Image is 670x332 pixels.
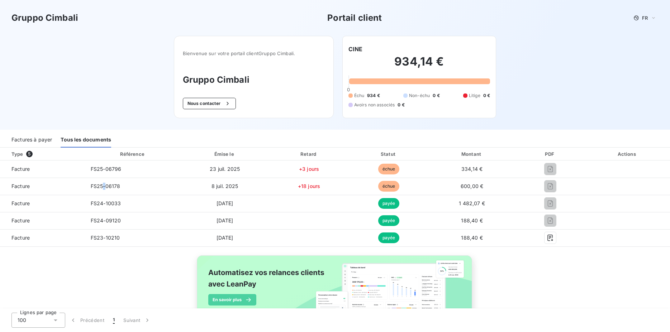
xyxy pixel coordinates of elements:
span: Avoirs non associés [354,102,395,108]
div: Montant [429,150,514,158]
h6: CINE [348,45,363,53]
div: Actions [586,150,669,158]
div: PDF [517,150,584,158]
span: 334,14 € [461,166,483,172]
span: 188,40 € [461,217,483,223]
span: payée [378,215,400,226]
button: Suivant [119,313,155,328]
span: [DATE] [217,235,233,241]
span: FS24-09120 [91,217,121,223]
span: Facture [6,165,79,173]
span: 1 482,07 € [459,200,485,206]
h3: Gruppo Cimbali [11,11,78,24]
span: FS24-10033 [91,200,121,206]
span: 8 juil. 2025 [212,183,238,189]
span: Échu [354,92,365,99]
span: Non-échu [409,92,430,99]
span: FR [642,15,648,21]
h3: Gruppo Cimbali [183,73,325,86]
div: Statut [351,150,427,158]
span: 0 [347,87,350,92]
span: payée [378,198,400,209]
span: Bienvenue sur votre portail client Gruppo Cimbali . [183,50,325,56]
span: 600,00 € [461,183,483,189]
span: Litige [469,92,480,99]
div: Retard [270,150,348,158]
div: Référence [120,151,144,157]
span: 934 € [367,92,380,99]
span: 0 € [483,92,490,99]
button: 1 [109,313,119,328]
span: Facture [6,183,79,190]
div: Factures à payer [11,133,52,148]
span: Facture [6,200,79,207]
span: FS25-06178 [91,183,120,189]
button: Nous contacter [183,98,236,109]
span: échue [378,164,400,174]
h2: 934,14 € [348,54,490,76]
span: +18 jours [298,183,320,189]
div: Tous les documents [61,133,111,148]
span: 0 € [433,92,439,99]
h3: Portail client [327,11,382,24]
span: FS25-06796 [91,166,122,172]
span: [DATE] [217,217,233,223]
span: FS23-10210 [91,235,120,241]
button: Précédent [65,313,109,328]
span: 23 juil. 2025 [210,166,240,172]
span: 0 € [398,102,404,108]
div: Émise le [182,150,267,158]
span: Facture [6,217,79,224]
span: 1 [113,317,115,324]
span: +3 jours [299,166,319,172]
span: 188,40 € [461,235,483,241]
div: Type [7,150,84,158]
span: 5 [26,151,33,157]
span: Facture [6,234,79,241]
span: [DATE] [217,200,233,206]
span: 100 [18,317,26,324]
span: échue [378,181,400,192]
span: payée [378,232,400,243]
